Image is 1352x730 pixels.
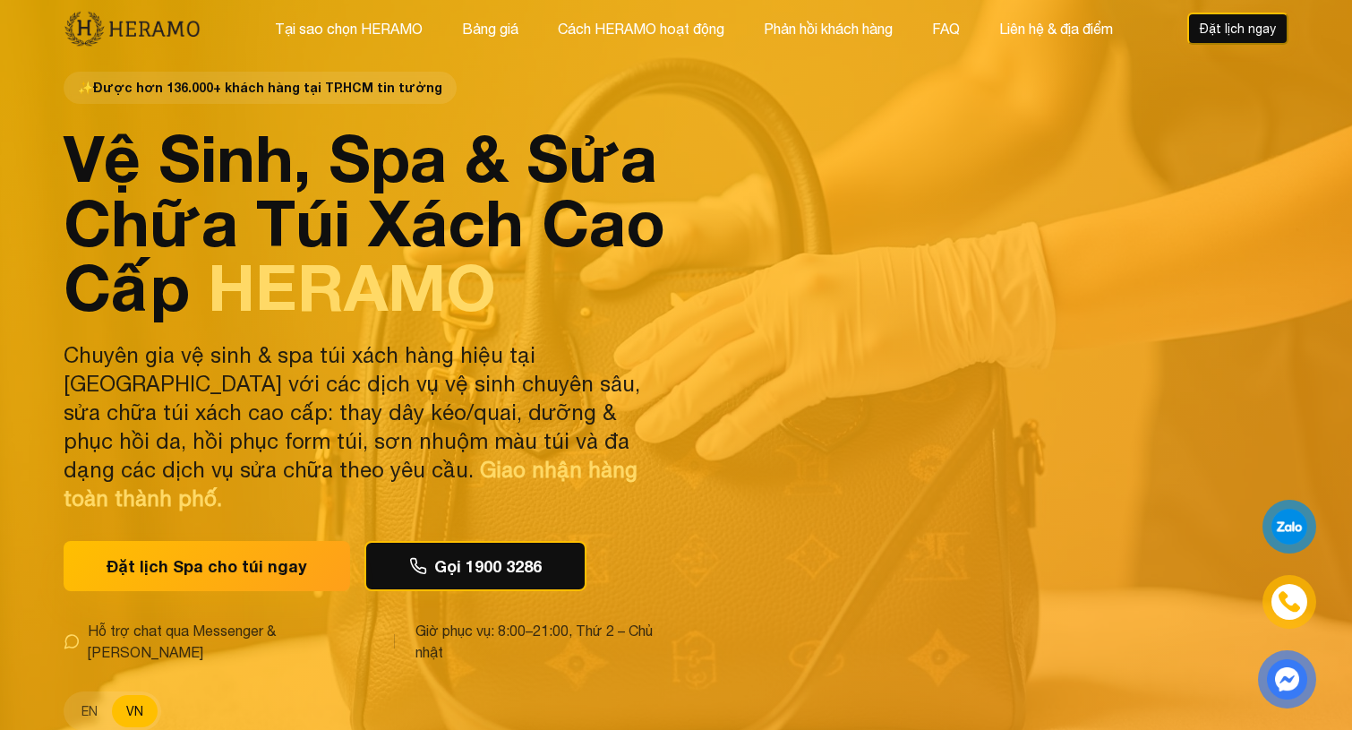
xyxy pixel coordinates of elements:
span: star [78,79,93,97]
button: FAQ [927,17,965,40]
button: EN [67,695,112,727]
button: Đặt lịch Spa cho túi ngay [64,541,350,591]
button: Phản hồi khách hàng [758,17,898,40]
span: Được hơn 136.000+ khách hàng tại TP.HCM tin tưởng [64,72,457,104]
span: HERAMO [208,248,496,325]
button: VN [112,695,158,727]
img: new-logo.3f60348b.png [64,10,201,47]
button: Bảng giá [457,17,524,40]
button: Gọi 1900 3286 [364,541,586,591]
h1: Vệ Sinh, Spa & Sửa Chữa Túi Xách Cao Cấp [64,125,665,319]
button: Liên hệ & địa điểm [994,17,1118,40]
button: Cách HERAMO hoạt động [552,17,730,40]
a: phone-icon [1265,578,1313,626]
p: Chuyên gia vệ sinh & spa túi xách hàng hiệu tại [GEOGRAPHIC_DATA] với các dịch vụ vệ sinh chuyên ... [64,340,665,512]
span: Hỗ trợ chat qua Messenger & [PERSON_NAME] [88,620,372,663]
img: phone-icon [1276,589,1302,615]
span: Giờ phục vụ: 8:00–21:00, Thứ 2 – Chủ nhật [415,620,665,663]
button: Tại sao chọn HERAMO [270,17,428,40]
button: Đặt lịch ngay [1187,13,1288,45]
